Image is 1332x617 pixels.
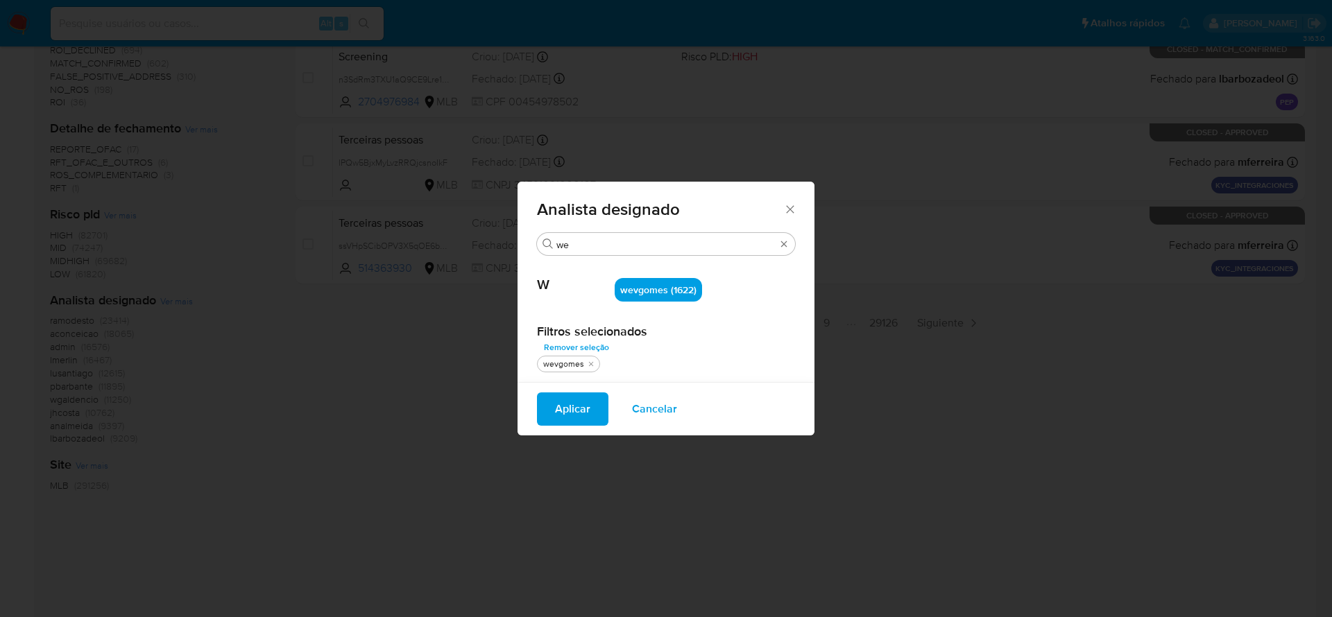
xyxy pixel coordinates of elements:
button: Borrar [778,238,789,250]
div: wevgomes (1622) [615,278,702,302]
span: Remover seleção [544,340,609,354]
span: wevgomes (1622) [620,283,697,297]
h2: Filtros selecionados [537,324,795,339]
input: Filtro de pesquisa [556,238,776,251]
span: W [537,256,615,293]
button: Fechar [783,202,796,215]
span: Cancelar [632,394,677,424]
button: quitar wevgomes [586,358,597,370]
span: Analista designado [537,201,783,218]
button: Buscar [543,238,554,250]
button: Cancelar [614,392,695,426]
button: Remover seleção [537,339,616,356]
div: wevgomes [540,358,587,370]
button: Aplicar [537,392,608,426]
span: Aplicar [555,394,590,424]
